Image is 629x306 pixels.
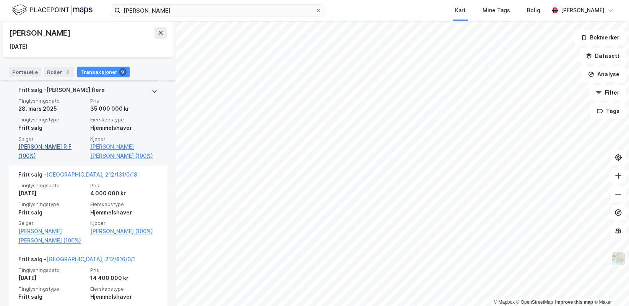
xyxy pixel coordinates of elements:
a: [PERSON_NAME] [PERSON_NAME] (100%) [90,142,158,160]
img: logo.f888ab2527a4732fd821a326f86c7f29.svg [12,3,93,17]
span: Kjøper [90,136,158,142]
div: Portefølje [9,67,41,77]
button: Bokmerker [574,30,626,45]
div: 35 000 000 kr [90,104,158,113]
div: Bolig [527,6,540,15]
span: Selger [18,136,86,142]
div: Kart [455,6,466,15]
div: Fritt salg [18,123,86,133]
span: Eierskapstype [90,286,158,292]
span: Eierskapstype [90,201,158,208]
div: [PERSON_NAME] [9,27,72,39]
div: Fritt salg - [PERSON_NAME] flere [18,85,105,98]
span: Tinglysningstype [18,286,86,292]
a: Mapbox [494,299,515,305]
a: [GEOGRAPHIC_DATA], 212/816/0/1 [46,256,135,262]
div: Hjemmelshaver [90,292,158,301]
span: Tinglysningsdato [18,182,86,189]
div: Fritt salg [18,292,86,301]
button: Analyse [582,67,626,82]
div: 9 [119,68,127,76]
a: [PERSON_NAME] (100%) [90,227,158,236]
div: [DATE] [18,273,86,283]
div: Fritt salg - [18,255,135,267]
span: Pris [90,98,158,104]
span: Tinglysningstype [18,116,86,123]
div: 4 000 000 kr [90,189,158,198]
span: Kjøper [90,220,158,226]
a: [PERSON_NAME] R F (100%) [18,142,86,160]
span: Tinglysningstype [18,201,86,208]
span: Eierskapstype [90,116,158,123]
div: Fritt salg - [18,170,137,182]
span: Selger [18,220,86,226]
div: 3 [63,68,71,76]
div: Transaksjoner [77,67,130,77]
button: Tags [590,103,626,119]
a: OpenStreetMap [516,299,553,305]
input: Søk på adresse, matrikkel, gårdeiere, leietakere eller personer [120,5,315,16]
span: Pris [90,182,158,189]
iframe: Chat Widget [591,269,629,306]
div: [PERSON_NAME] [561,6,605,15]
span: Tinglysningsdato [18,267,86,273]
a: [GEOGRAPHIC_DATA], 212/131/0/18 [46,171,137,178]
div: [DATE] [9,42,27,51]
button: Datasett [579,48,626,64]
div: Hjemmelshaver [90,123,158,133]
img: Z [611,251,626,266]
div: [DATE] [18,189,86,198]
a: Improve this map [555,299,593,305]
span: Tinglysningsdato [18,98,86,104]
div: Hjemmelshaver [90,208,158,217]
button: Filter [589,85,626,100]
div: Roller [44,67,74,77]
div: Mine Tags [483,6,510,15]
div: Fritt salg [18,208,86,217]
div: 28. mars 2025 [18,104,86,113]
span: Pris [90,267,158,273]
div: 14 400 000 kr [90,273,158,283]
a: [PERSON_NAME] [PERSON_NAME] (100%) [18,227,86,245]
